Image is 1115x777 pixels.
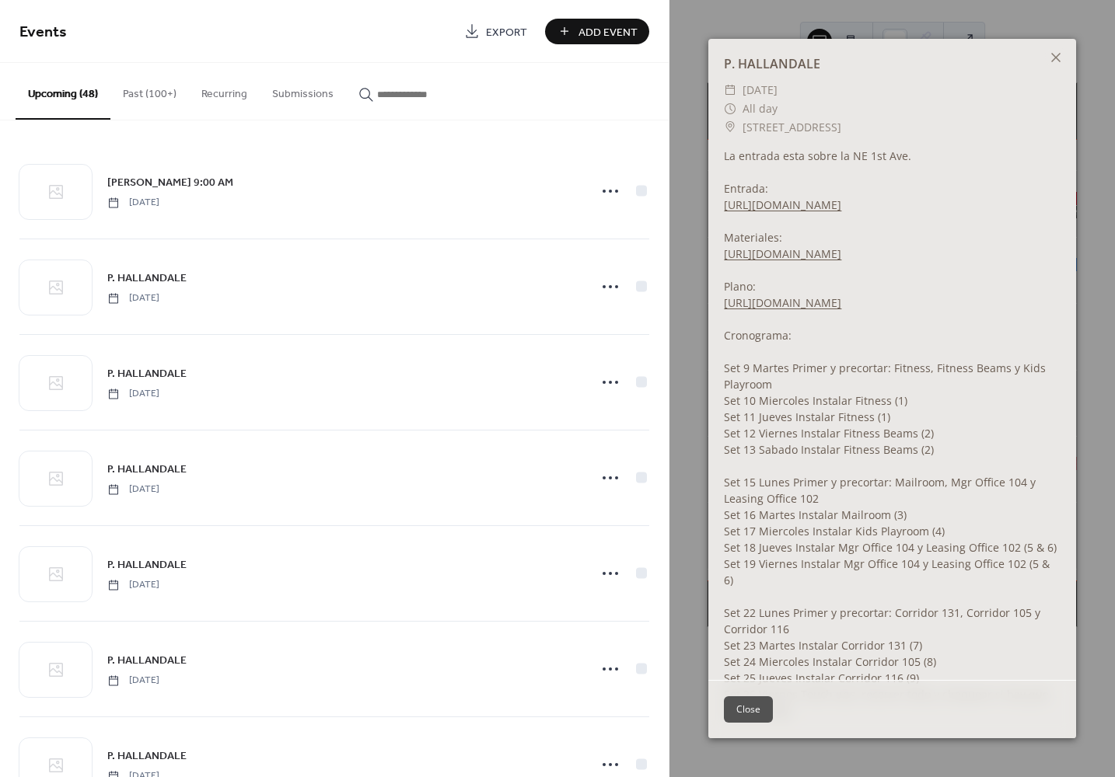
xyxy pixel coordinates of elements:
span: P. HALLANDALE [107,653,187,669]
button: Add Event [545,19,649,44]
span: [DATE] [107,483,159,497]
a: P. HALLANDALE [107,364,187,382]
span: [DATE] [107,387,159,401]
button: Submissions [260,63,346,118]
a: P. HALLANDALE [107,651,187,669]
a: P. HALLANDALE [107,460,187,478]
span: [DATE] [107,674,159,688]
span: [DATE] [107,291,159,305]
button: Recurring [189,63,260,118]
span: P. HALLANDALE [107,270,187,287]
a: [URL][DOMAIN_NAME] [724,197,841,212]
span: P. HALLANDALE [107,557,187,573]
span: [DATE] [107,196,159,210]
button: Close [724,696,773,723]
a: P. HALLANDALE [107,269,187,287]
a: [URL][DOMAIN_NAME] [724,295,841,310]
div: ​ [724,81,736,99]
div: ​ [724,118,736,137]
a: P. HALLANDALE [107,747,187,765]
div: ​ [724,99,736,118]
span: Export [486,24,527,40]
span: [PERSON_NAME] 9:00 AM [107,175,233,191]
a: Export [453,19,539,44]
span: Add Event [578,24,638,40]
span: P. HALLANDALE [107,462,187,478]
span: P. HALLANDALE [107,366,187,382]
a: [URL][DOMAIN_NAME] [724,246,841,261]
div: P. HALLANDALE [708,54,1076,73]
span: [STREET_ADDRESS] [743,118,841,137]
span: All day [743,99,778,118]
button: Upcoming (48) [16,63,110,120]
a: [PERSON_NAME] 9:00 AM [107,173,233,191]
span: [DATE] [743,81,778,99]
span: Events [19,17,67,47]
button: Past (100+) [110,63,189,118]
div: La entrada esta sobre la NE 1st Ave. Entrada: Materiales: Plano: Cronograma: Set 9 Martes Primer ... [708,148,1076,719]
a: P. HALLANDALE [107,556,187,573]
span: P. HALLANDALE [107,748,187,765]
span: [DATE] [107,578,159,592]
